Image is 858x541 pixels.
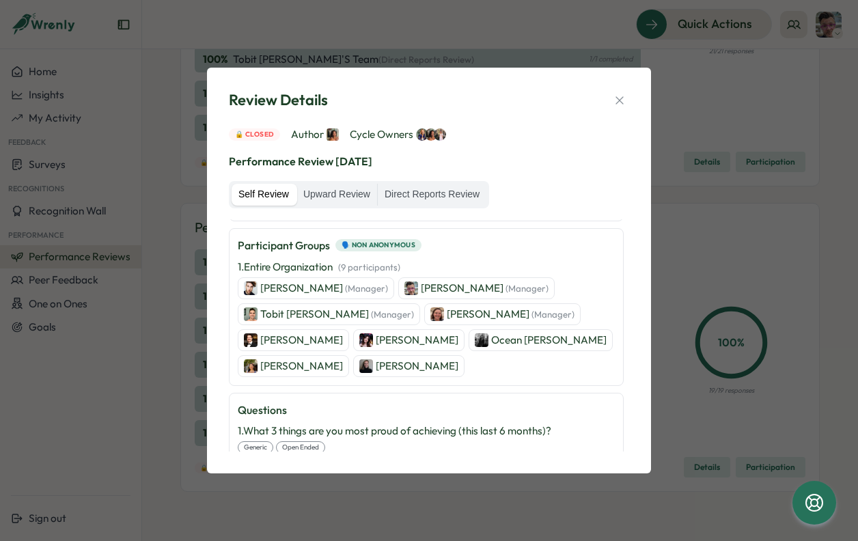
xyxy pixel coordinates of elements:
img: Viveca Riley [327,128,339,141]
span: Review Details [229,89,328,111]
img: Ocean Allen [475,333,488,347]
img: Hannah Saunders [434,128,446,141]
p: [PERSON_NAME] [376,333,458,348]
a: Jay Cowle[PERSON_NAME] (Manager) [238,277,394,299]
p: 1 . What 3 things are you most proud of achieving (this last 6 months)? [238,424,551,439]
img: Jay Cowle [244,281,258,295]
a: Carlton Huber[PERSON_NAME] [238,329,349,351]
a: Lucy Skinner[PERSON_NAME] [353,355,465,377]
p: Participant Groups [238,237,330,254]
p: 1 . Entire Organization [238,260,400,275]
span: ( 9 participants ) [338,262,400,273]
span: Author [291,127,339,142]
a: Charley Watters[PERSON_NAME] (Manager) [424,303,581,325]
div: open ended [276,441,325,454]
img: Estelle Lim [244,359,258,373]
img: Charley Watters [430,307,444,321]
span: (Manager) [531,309,575,320]
p: [PERSON_NAME] [421,281,549,296]
p: [PERSON_NAME] [447,307,575,322]
p: Questions [238,402,615,419]
img: Tobit Michael [244,307,258,321]
span: Cycle Owners [350,127,446,142]
span: 🗣️ Non Anonymous [342,240,415,251]
a: Chris Forlano[PERSON_NAME] (Manager) [398,277,555,299]
span: (Manager) [506,283,549,294]
p: [PERSON_NAME] [260,281,388,296]
span: (Manager) [345,283,388,294]
label: Direct Reports Review [378,184,486,206]
a: Tobit MichaelTobit [PERSON_NAME] (Manager) [238,303,420,325]
img: Chris Forlano [404,281,418,295]
label: Upward Review [296,184,377,206]
img: Viveca Riley [425,128,437,141]
p: [PERSON_NAME] [260,333,343,348]
a: Dannielle[PERSON_NAME] [353,329,465,351]
img: Lucy Skinner [359,359,373,373]
a: Estelle Lim[PERSON_NAME] [238,355,349,377]
span: 🔒 Closed [235,129,274,140]
img: Hanna Smith [416,128,428,141]
p: Tobit [PERSON_NAME] [260,307,414,322]
p: [PERSON_NAME] [260,359,343,374]
label: Self Review [232,184,296,206]
img: Dannielle [359,333,373,347]
a: Ocean AllenOcean [PERSON_NAME] [469,329,613,351]
div: Generic [238,441,273,454]
p: [PERSON_NAME] [376,359,458,374]
p: Performance Review [DATE] [229,153,629,170]
p: Ocean [PERSON_NAME] [491,333,607,348]
span: (Manager) [371,309,414,320]
img: Carlton Huber [244,333,258,347]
